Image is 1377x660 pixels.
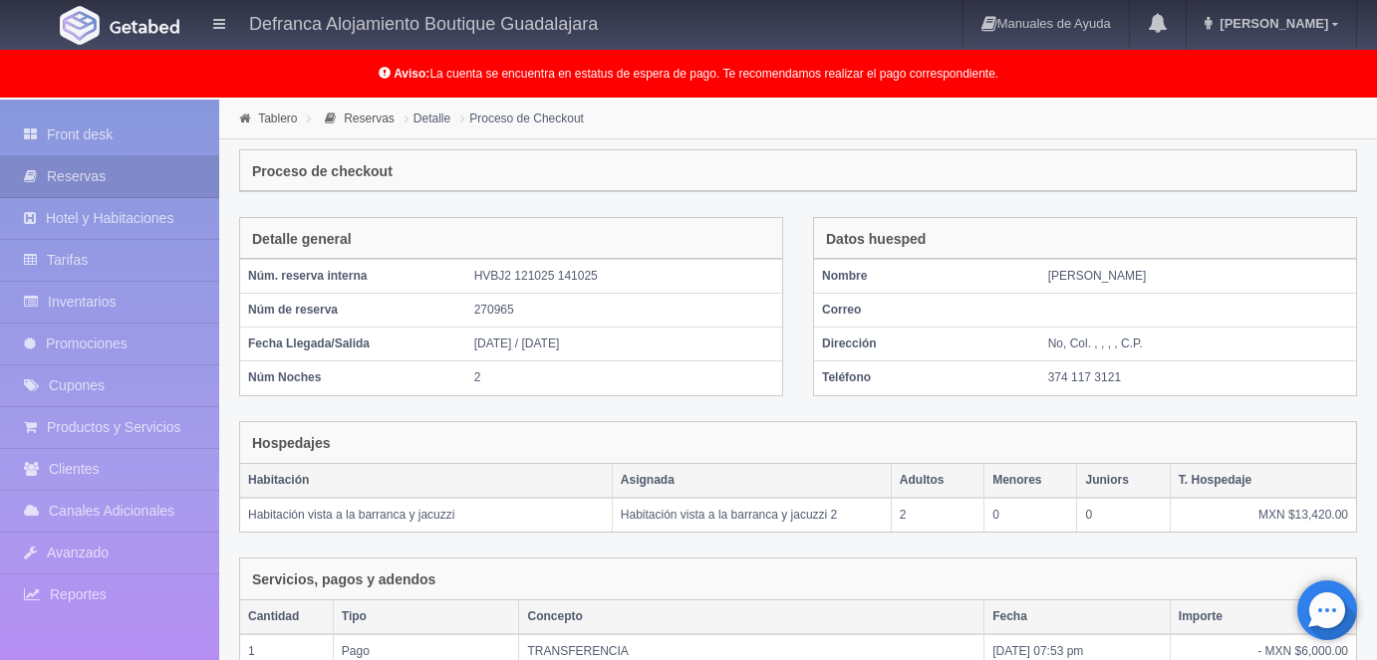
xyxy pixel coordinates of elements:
[466,361,782,395] td: 2
[258,111,297,125] a: Tablero
[394,67,429,81] b: Aviso:
[240,464,612,498] th: Habitación
[1215,16,1328,31] span: [PERSON_NAME]
[240,600,333,634] th: Cantidad
[466,294,782,328] td: 270965
[344,111,395,125] a: Reservas
[1040,260,1356,294] td: [PERSON_NAME]
[814,260,1040,294] th: Nombre
[240,361,466,395] th: Núm Noches
[814,328,1040,361] th: Dirección
[240,260,466,294] th: Núm. reserva interna
[1170,498,1356,532] td: MXN $13,420.00
[1170,600,1356,634] th: Importe
[466,260,782,294] td: HVBJ2 121025 141025
[252,232,352,247] h4: Detalle general
[252,436,331,451] h4: Hospedajes
[984,464,1077,498] th: Menores
[891,498,983,532] td: 2
[814,294,1040,328] th: Correo
[400,109,455,127] li: Detalle
[984,498,1077,532] td: 0
[612,498,891,532] td: Habitación vista a la barranca y jacuzzi 2
[612,464,891,498] th: Asignada
[252,164,393,179] h4: Proceso de checkout
[1040,328,1356,361] td: No, Col. , , , , C.P.
[240,294,466,328] th: Núm de reserva
[984,600,1171,634] th: Fecha
[252,572,435,587] h4: Servicios, pagos y adendos
[249,10,598,35] h4: Defranca Alojamiento Boutique Guadalajara
[466,328,782,361] td: [DATE] / [DATE]
[891,464,983,498] th: Adultos
[240,498,612,532] td: Habitación vista a la barranca y jacuzzi
[1077,464,1170,498] th: Juniors
[1040,361,1356,395] td: 374 117 3121
[814,361,1040,395] th: Teléfono
[826,232,926,247] h4: Datos huesped
[110,19,179,34] img: Getabed
[60,6,100,45] img: Getabed
[519,600,984,634] th: Concepto
[1077,498,1170,532] td: 0
[240,328,466,361] th: Fecha Llegada/Salida
[333,600,519,634] th: Tipo
[1170,464,1356,498] th: T. Hospedaje
[455,109,589,127] li: Proceso de Checkout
